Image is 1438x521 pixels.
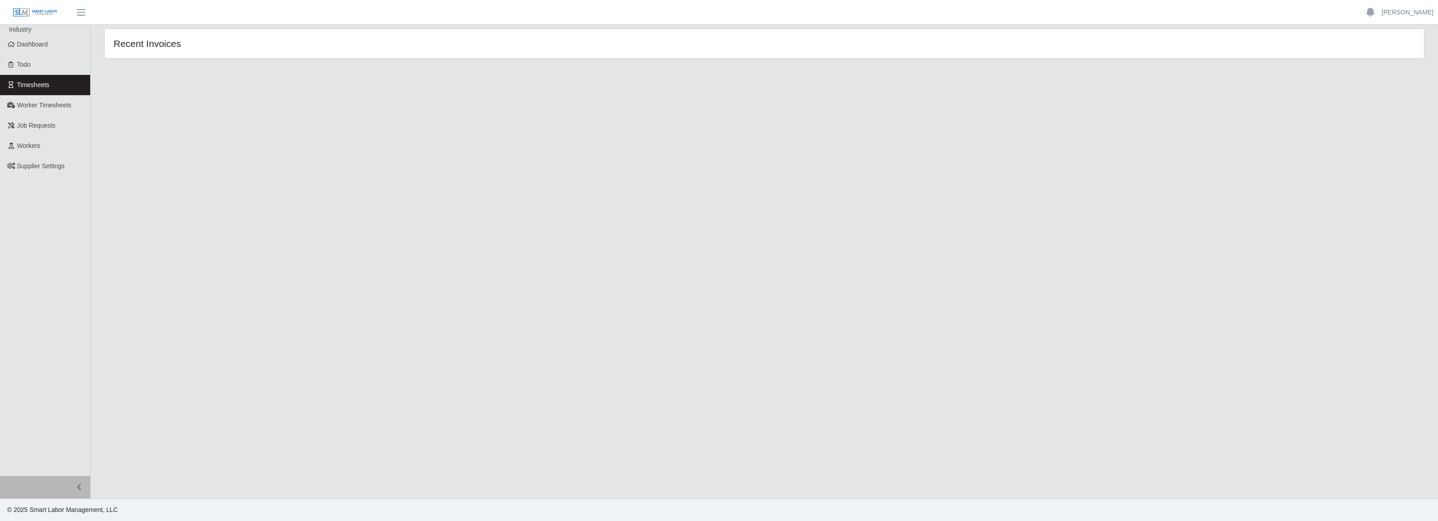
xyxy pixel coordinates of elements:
[1382,8,1433,17] a: [PERSON_NAME]
[114,38,648,49] h4: Recent Invoices
[13,8,58,18] img: SLM Logo
[7,506,118,513] span: © 2025 Smart Labor Management, LLC
[17,41,48,48] span: Dashboard
[9,26,32,33] span: Industry
[17,142,41,149] span: Workers
[17,81,50,88] span: Timesheets
[17,162,65,170] span: Supplier Settings
[17,122,56,129] span: Job Requests
[17,101,71,109] span: Worker Timesheets
[17,61,31,68] span: Todo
